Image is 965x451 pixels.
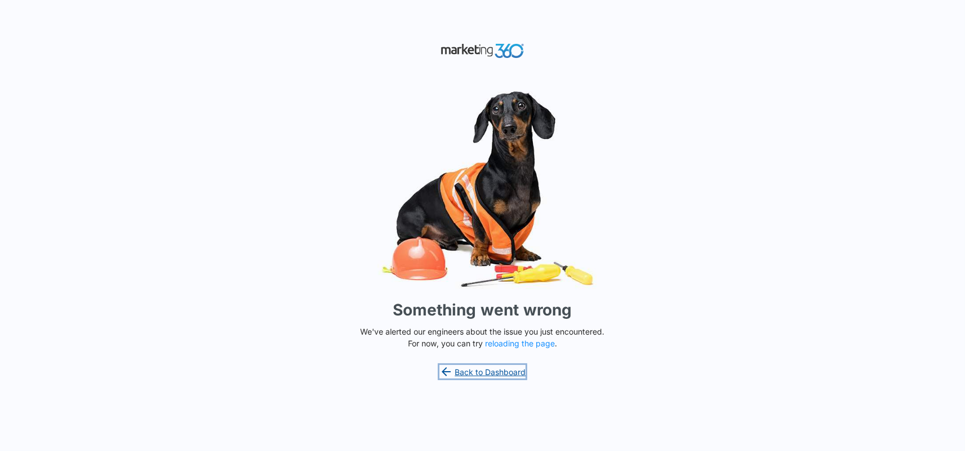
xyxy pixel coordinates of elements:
[314,84,652,294] img: Sad Dog
[485,339,555,348] button: reloading the page
[441,41,525,61] img: Marketing 360 Logo
[393,298,572,322] h1: Something went wrong
[356,326,609,349] p: We've alerted our engineers about the issue you just encountered. For now, you can try .
[439,365,526,378] a: Back to Dashboard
